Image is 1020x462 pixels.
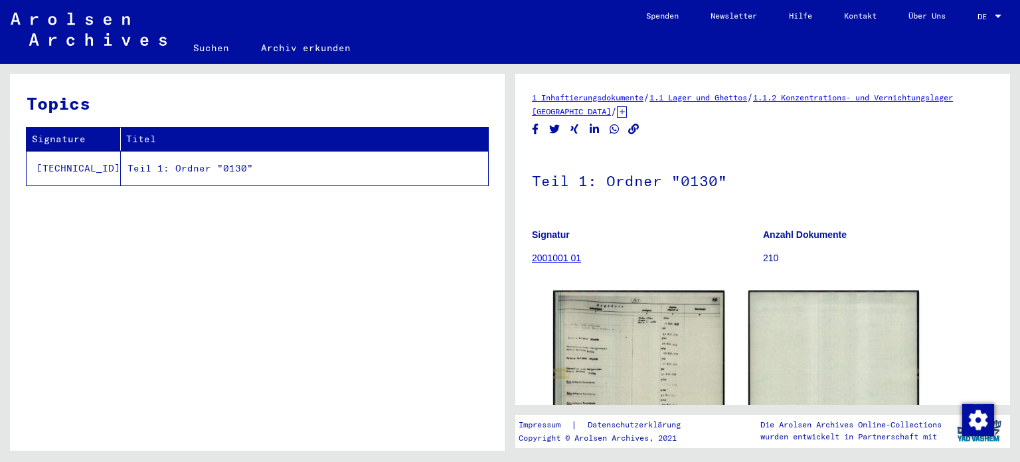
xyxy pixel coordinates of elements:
button: Share on Twitter [548,121,562,138]
td: Teil 1: Ordner "0130" [121,151,488,185]
a: 2001001 01 [532,253,581,263]
h1: Teil 1: Ordner "0130" [532,150,993,209]
p: 210 [763,251,993,265]
a: 1.1 Lager und Ghettos [649,92,747,102]
img: Zustimmung ändern [962,404,994,436]
td: [TECHNICAL_ID] [27,151,121,185]
button: Share on LinkedIn [588,121,602,138]
span: / [611,105,617,117]
b: Anzahl Dokumente [763,229,847,240]
div: | [519,418,697,432]
th: Signature [27,128,121,151]
a: Suchen [177,32,245,64]
p: wurden entwickelt in Partnerschaft mit [760,431,942,443]
h3: Topics [27,90,487,116]
a: Archiv erkunden [245,32,367,64]
p: Copyright © Arolsen Archives, 2021 [519,432,697,444]
img: Arolsen_neg.svg [11,13,167,46]
a: Impressum [519,418,571,432]
a: Datenschutzerklärung [577,418,697,432]
b: Signatur [532,229,570,240]
button: Copy link [627,121,641,138]
th: Titel [121,128,488,151]
button: Share on Xing [568,121,582,138]
span: / [643,91,649,103]
img: yv_logo.png [954,414,1004,447]
span: / [747,91,753,103]
button: Share on WhatsApp [608,121,622,138]
span: DE [977,12,992,21]
a: 1 Inhaftierungsdokumente [532,92,643,102]
button: Share on Facebook [529,121,543,138]
p: Die Arolsen Archives Online-Collections [760,419,942,431]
